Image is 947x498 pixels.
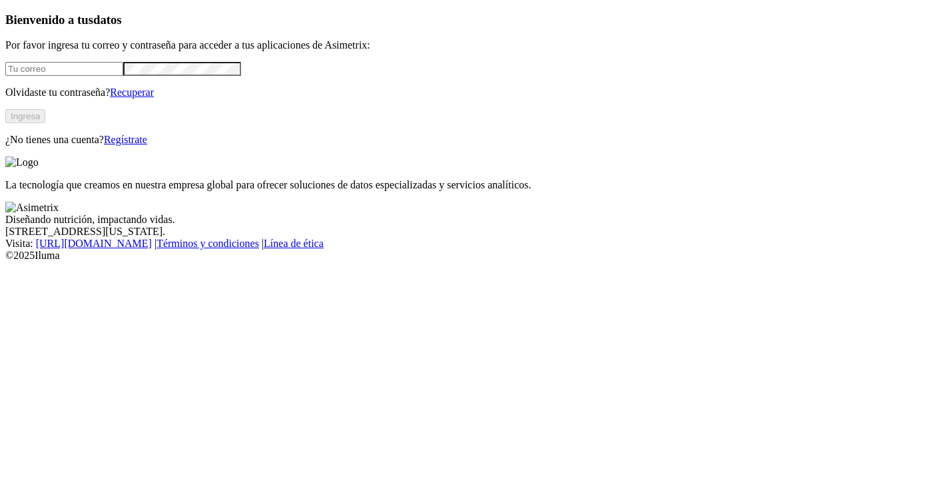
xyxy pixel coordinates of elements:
div: Diseñando nutrición, impactando vidas. [5,214,942,226]
a: [URL][DOMAIN_NAME] [36,238,152,249]
img: Logo [5,156,39,168]
img: Asimetrix [5,202,59,214]
h3: Bienvenido a tus [5,13,942,27]
a: Recuperar [110,87,154,98]
p: ¿No tienes una cuenta? [5,134,942,146]
div: [STREET_ADDRESS][US_STATE]. [5,226,942,238]
div: Visita : | | [5,238,942,250]
input: Tu correo [5,62,123,76]
div: © 2025 Iluma [5,250,942,262]
p: Por favor ingresa tu correo y contraseña para acceder a tus aplicaciones de Asimetrix: [5,39,942,51]
p: Olvidaste tu contraseña? [5,87,942,99]
a: Línea de ética [264,238,324,249]
a: Regístrate [104,134,147,145]
button: Ingresa [5,109,45,123]
span: datos [93,13,122,27]
p: La tecnología que creamos en nuestra empresa global para ofrecer soluciones de datos especializad... [5,179,942,191]
a: Términos y condiciones [157,238,259,249]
